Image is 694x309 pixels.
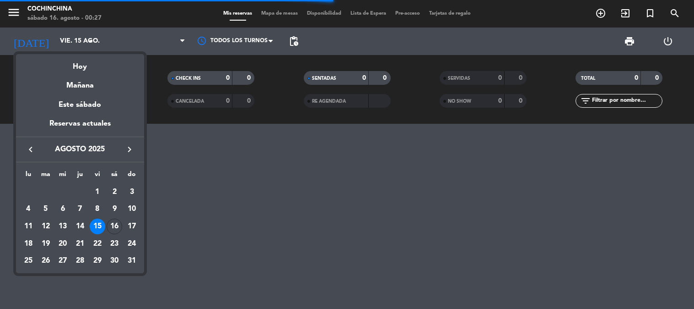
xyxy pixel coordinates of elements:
div: 22 [90,236,105,252]
div: 16 [107,219,122,234]
div: 5 [38,201,54,217]
td: 31 de agosto de 2025 [123,252,140,270]
td: 25 de agosto de 2025 [20,252,37,270]
td: 28 de agosto de 2025 [71,252,89,270]
div: 4 [21,201,36,217]
div: 27 [55,253,70,269]
div: 10 [124,201,140,217]
td: AGO. [20,183,89,201]
div: 11 [21,219,36,234]
div: Mañana [16,73,144,92]
div: 29 [90,253,105,269]
td: 10 de agosto de 2025 [123,200,140,218]
div: 14 [72,219,88,234]
div: 23 [107,236,122,252]
th: viernes [89,169,106,183]
div: 3 [124,184,140,200]
td: 29 de agosto de 2025 [89,252,106,270]
td: 27 de agosto de 2025 [54,252,71,270]
td: 23 de agosto de 2025 [106,235,124,253]
td: 8 de agosto de 2025 [89,200,106,218]
td: 17 de agosto de 2025 [123,218,140,235]
td: 12 de agosto de 2025 [37,218,54,235]
div: Reservas actuales [16,118,144,137]
td: 6 de agosto de 2025 [54,200,71,218]
div: 17 [124,219,140,234]
th: domingo [123,169,140,183]
div: 19 [38,236,54,252]
div: 18 [21,236,36,252]
div: 28 [72,253,88,269]
div: 8 [90,201,105,217]
div: 24 [124,236,140,252]
td: 21 de agosto de 2025 [71,235,89,253]
div: 20 [55,236,70,252]
td: 14 de agosto de 2025 [71,218,89,235]
td: 11 de agosto de 2025 [20,218,37,235]
td: 3 de agosto de 2025 [123,183,140,201]
div: Este sábado [16,92,144,118]
button: keyboard_arrow_left [22,143,39,155]
td: 7 de agosto de 2025 [71,200,89,218]
span: agosto 2025 [39,143,121,155]
div: 21 [72,236,88,252]
div: 30 [107,253,122,269]
td: 30 de agosto de 2025 [106,252,124,270]
div: 9 [107,201,122,217]
div: 25 [21,253,36,269]
i: keyboard_arrow_right [124,144,135,155]
th: martes [37,169,54,183]
th: miércoles [54,169,71,183]
td: 20 de agosto de 2025 [54,235,71,253]
td: 22 de agosto de 2025 [89,235,106,253]
td: 9 de agosto de 2025 [106,200,124,218]
td: 4 de agosto de 2025 [20,200,37,218]
div: 15 [90,219,105,234]
div: 26 [38,253,54,269]
div: 12 [38,219,54,234]
i: keyboard_arrow_left [25,144,36,155]
div: 1 [90,184,105,200]
td: 16 de agosto de 2025 [106,218,124,235]
div: 13 [55,219,70,234]
td: 26 de agosto de 2025 [37,252,54,270]
div: Hoy [16,54,144,73]
td: 1 de agosto de 2025 [89,183,106,201]
td: 2 de agosto de 2025 [106,183,124,201]
th: sábado [106,169,124,183]
div: 6 [55,201,70,217]
th: lunes [20,169,37,183]
td: 19 de agosto de 2025 [37,235,54,253]
th: jueves [71,169,89,183]
td: 13 de agosto de 2025 [54,218,71,235]
div: 31 [124,253,140,269]
td: 18 de agosto de 2025 [20,235,37,253]
td: 5 de agosto de 2025 [37,200,54,218]
button: keyboard_arrow_right [121,143,138,155]
div: 7 [72,201,88,217]
td: 15 de agosto de 2025 [89,218,106,235]
div: 2 [107,184,122,200]
td: 24 de agosto de 2025 [123,235,140,253]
